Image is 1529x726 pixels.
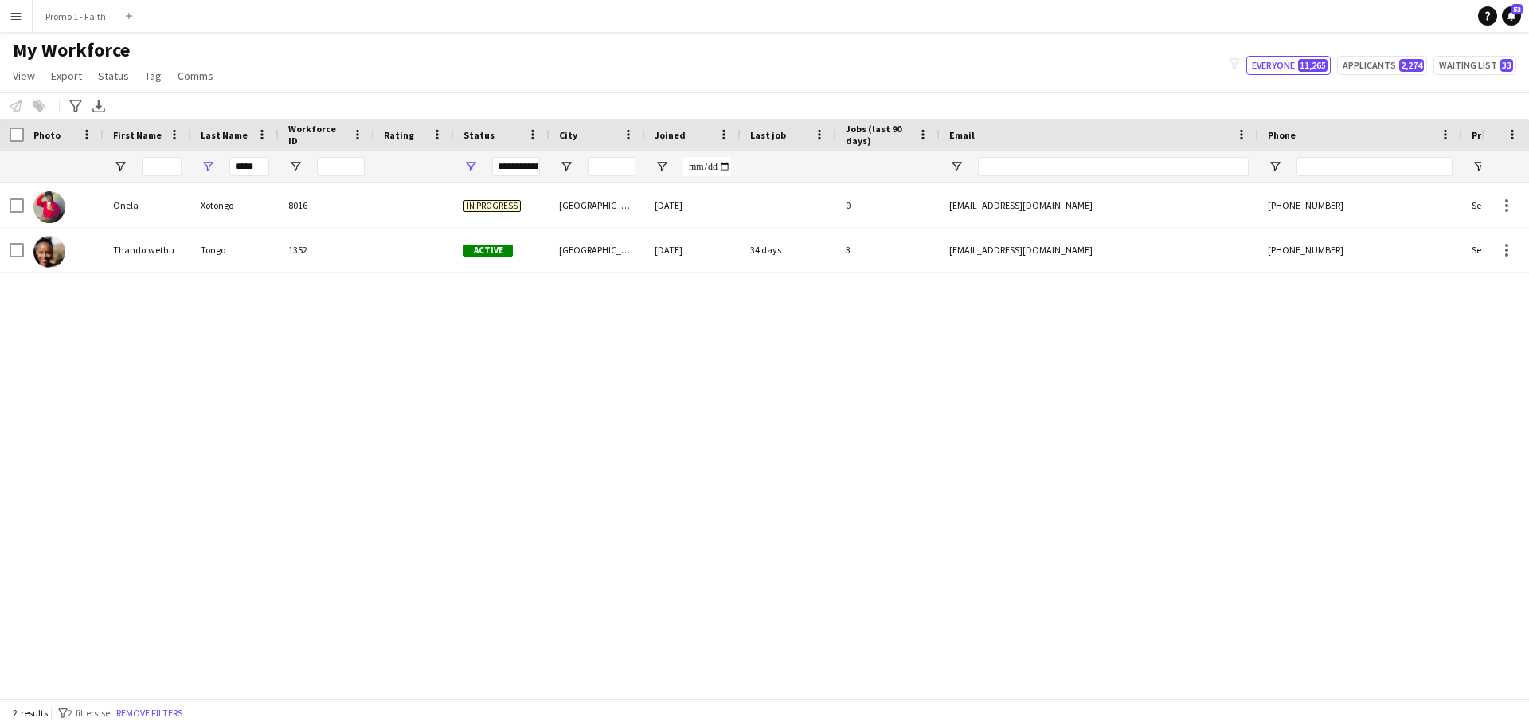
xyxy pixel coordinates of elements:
[288,123,346,147] span: Workforce ID
[191,183,279,227] div: Xotongo
[741,228,836,272] div: 34 days
[549,228,645,272] div: [GEOGRAPHIC_DATA]
[1399,59,1424,72] span: 2,274
[949,129,975,141] span: Email
[1500,59,1513,72] span: 33
[113,704,186,722] button: Remove filters
[1337,56,1427,75] button: Applicants2,274
[1268,159,1282,174] button: Open Filter Menu
[13,38,130,62] span: My Workforce
[279,183,374,227] div: 8016
[279,228,374,272] div: 1352
[1246,56,1331,75] button: Everyone11,265
[549,183,645,227] div: [GEOGRAPHIC_DATA]
[1433,56,1516,75] button: Waiting list33
[463,129,495,141] span: Status
[978,157,1249,176] input: Email Filter Input
[645,183,741,227] div: [DATE]
[113,129,162,141] span: First Name
[45,65,88,86] a: Export
[288,159,303,174] button: Open Filter Menu
[940,183,1258,227] div: [EMAIL_ADDRESS][DOMAIN_NAME]
[1298,59,1328,72] span: 11,265
[588,157,635,176] input: City Filter Input
[178,69,213,83] span: Comms
[89,96,108,116] app-action-btn: Export XLSX
[1511,4,1523,14] span: 53
[33,1,119,32] button: Promo 1 - Faith
[1258,183,1462,227] div: [PHONE_NUMBER]
[33,129,61,141] span: Photo
[317,157,365,176] input: Workforce ID Filter Input
[750,129,786,141] span: Last job
[1472,129,1504,141] span: Profile
[92,65,135,86] a: Status
[1502,6,1521,26] a: 53
[836,228,940,272] div: 3
[1296,157,1453,176] input: Phone Filter Input
[201,129,248,141] span: Last Name
[142,157,182,176] input: First Name Filter Input
[33,236,65,268] img: Thandolwethu Tongo
[645,228,741,272] div: [DATE]
[68,707,113,719] span: 2 filters set
[836,183,940,227] div: 0
[145,69,162,83] span: Tag
[51,69,82,83] span: Export
[463,200,521,212] span: In progress
[384,129,414,141] span: Rating
[33,191,65,223] img: Onela Xotongo
[171,65,220,86] a: Comms
[1472,159,1486,174] button: Open Filter Menu
[1268,129,1296,141] span: Phone
[846,123,911,147] span: Jobs (last 90 days)
[655,159,669,174] button: Open Filter Menu
[104,183,191,227] div: Onela
[655,129,686,141] span: Joined
[559,159,573,174] button: Open Filter Menu
[229,157,269,176] input: Last Name Filter Input
[139,65,168,86] a: Tag
[104,228,191,272] div: Thandolwethu
[463,245,513,257] span: Active
[559,129,577,141] span: City
[98,69,129,83] span: Status
[949,159,964,174] button: Open Filter Menu
[201,159,215,174] button: Open Filter Menu
[683,157,731,176] input: Joined Filter Input
[113,159,127,174] button: Open Filter Menu
[1258,228,1462,272] div: [PHONE_NUMBER]
[940,228,1258,272] div: [EMAIL_ADDRESS][DOMAIN_NAME]
[191,228,279,272] div: Tongo
[13,69,35,83] span: View
[463,159,478,174] button: Open Filter Menu
[66,96,85,116] app-action-btn: Advanced filters
[6,65,41,86] a: View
